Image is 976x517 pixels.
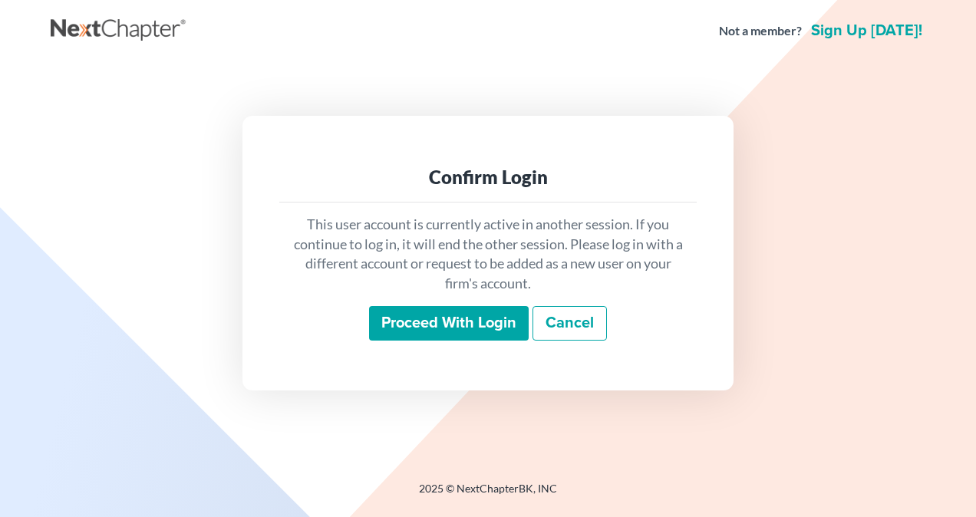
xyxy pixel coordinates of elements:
p: This user account is currently active in another session. If you continue to log in, it will end ... [292,215,684,294]
div: Confirm Login [292,165,684,189]
a: Sign up [DATE]! [808,23,925,38]
a: Cancel [533,306,607,341]
input: Proceed with login [369,306,529,341]
strong: Not a member? [719,22,802,40]
div: 2025 © NextChapterBK, INC [51,481,925,509]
